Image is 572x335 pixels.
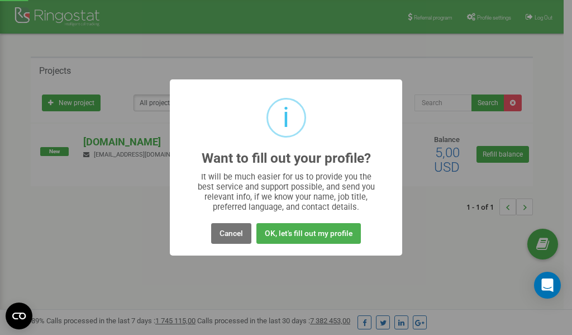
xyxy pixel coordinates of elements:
button: OK, let's fill out my profile [256,223,361,244]
h2: Want to fill out your profile? [202,151,371,166]
div: Open Intercom Messenger [534,272,561,299]
button: Open CMP widget [6,303,32,329]
div: i [283,100,289,136]
button: Cancel [211,223,251,244]
div: It will be much easier for us to provide you the best service and support possible, and send you ... [192,172,380,212]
